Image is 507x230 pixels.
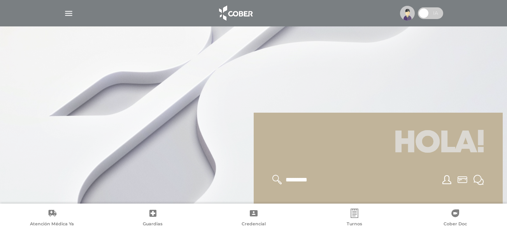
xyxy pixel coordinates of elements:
[143,221,163,228] span: Guardias
[400,6,415,21] img: profile-placeholder.svg
[347,221,362,228] span: Turnos
[304,209,405,228] a: Turnos
[242,221,266,228] span: Credencial
[444,221,467,228] span: Cober Doc
[2,209,102,228] a: Atención Médica Ya
[215,4,256,23] img: logo_cober_home-white.png
[203,209,304,228] a: Credencial
[30,221,74,228] span: Atención Médica Ya
[64,9,74,18] img: Cober_menu-lines-white.svg
[405,209,505,228] a: Cober Doc
[102,209,203,228] a: Guardias
[263,122,493,166] h1: Hola!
